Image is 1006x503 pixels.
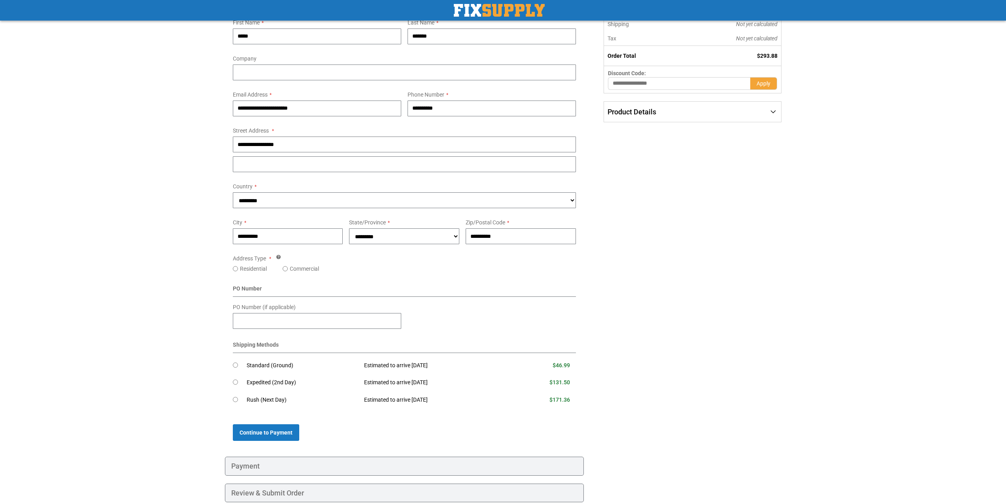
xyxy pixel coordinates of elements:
span: Zip/Postal Code [466,219,505,226]
span: Phone Number [408,91,444,98]
th: Tax [604,31,683,46]
span: Company [233,55,257,62]
div: Payment [225,457,584,476]
span: First Name [233,19,260,26]
span: State/Province [349,219,386,226]
span: Discount Code: [608,70,646,76]
td: Estimated to arrive [DATE] [358,374,511,391]
button: Continue to Payment [233,424,299,441]
td: Estimated to arrive [DATE] [358,391,511,409]
span: PO Number (if applicable) [233,304,296,310]
span: $293.88 [757,53,778,59]
td: Estimated to arrive [DATE] [358,357,511,374]
span: Product Details [608,108,656,116]
div: PO Number [233,285,576,297]
span: Country [233,183,253,190]
span: Not yet calculated [736,35,778,42]
span: Apply [757,80,770,87]
span: Email Address [233,91,268,98]
span: Shipping [608,21,629,27]
span: City [233,219,242,226]
span: Last Name [408,19,434,26]
span: Not yet calculated [736,21,778,27]
td: Expedited (2nd Day) [247,374,359,391]
button: Apply [750,77,777,90]
span: $46.99 [553,362,570,368]
div: Review & Submit Order [225,484,584,503]
span: $171.36 [549,397,570,403]
span: Street Address [233,127,269,134]
span: Address Type [233,255,266,262]
td: Rush (Next Day) [247,391,359,409]
strong: Order Total [608,53,636,59]
td: Standard (Ground) [247,357,359,374]
span: $131.50 [549,379,570,385]
label: Residential [240,265,267,273]
img: Fix Industrial Supply [454,4,545,17]
span: Continue to Payment [240,429,293,436]
label: Commercial [290,265,319,273]
div: Shipping Methods [233,341,576,353]
a: store logo [454,4,545,17]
